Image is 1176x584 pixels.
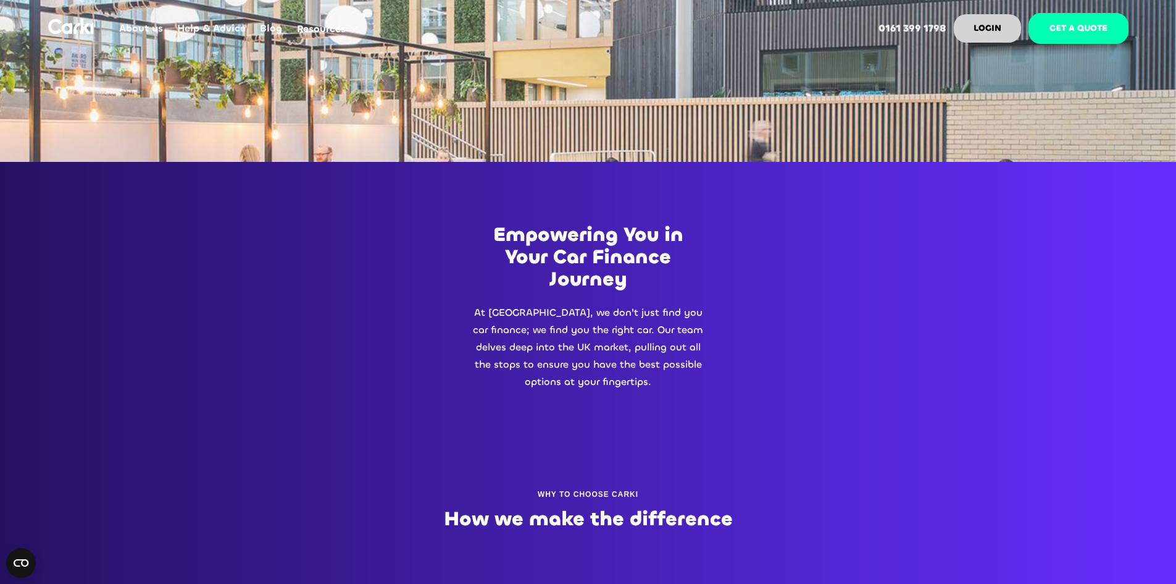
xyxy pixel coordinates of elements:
a: Blog [253,4,290,53]
a: home [48,19,98,34]
h2: How we make the difference [444,508,733,530]
a: LOGIN [954,14,1021,43]
button: Open CMP widget [6,548,36,578]
p: At [GEOGRAPHIC_DATA], we don't just find you car finance; we find you the right car. Our team del... [470,304,707,391]
a: About us [112,4,170,53]
img: Logo [48,19,98,34]
a: GET A QUOTE [1028,13,1128,44]
strong: GET A QUOTE [1049,22,1107,34]
h2: Empowering You in Your Car Finance Journey [486,224,690,290]
a: 0161 399 1798 [871,4,953,53]
strong: 0161 399 1798 [878,22,946,35]
strong: LOGIN [974,22,1001,34]
a: Help & Advice [170,4,253,53]
div: Resources [290,5,370,52]
div: Resources [297,22,346,36]
div: Why to choose CARKI [538,488,638,501]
